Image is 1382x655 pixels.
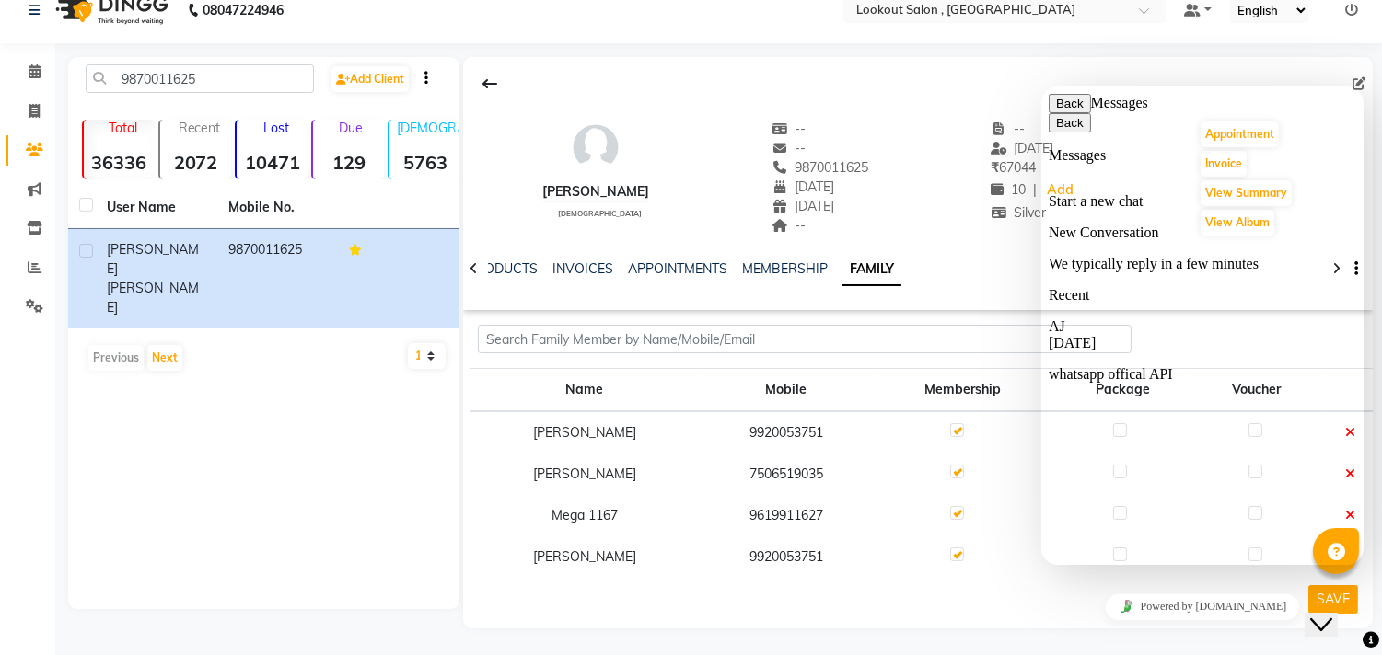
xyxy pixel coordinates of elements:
[874,369,1053,412] th: Membership
[470,454,699,495] td: [PERSON_NAME]
[991,204,1047,221] span: Silver
[168,120,231,136] p: Recent
[470,66,509,101] div: Back to Client
[772,198,835,214] span: [DATE]
[478,325,1131,353] input: Search Family Member by Name/Mobile/Email
[628,260,727,277] a: APPOINTMENTS
[991,140,1054,156] span: [DATE]
[699,454,874,495] td: 7506519035
[552,260,613,277] a: INVOICES
[991,121,1026,137] span: --
[217,229,339,328] td: 9870011625
[237,151,308,174] strong: 10471
[1305,581,1364,637] iframe: chat widget
[568,120,623,175] img: avatar
[313,151,384,174] strong: 129
[1033,180,1037,200] span: |
[107,241,199,277] span: [PERSON_NAME]
[772,217,807,234] span: --
[991,181,1026,198] span: 10
[772,159,869,176] span: 9870011625
[699,369,874,412] th: Mobile
[772,140,807,156] span: --
[542,182,649,201] div: [PERSON_NAME]
[470,536,699,578] td: [PERSON_NAME]
[1041,86,1364,565] iframe: chat widget
[467,260,538,277] a: PRODUCTS
[699,536,874,578] td: 9920053751
[107,280,199,316] span: [PERSON_NAME]
[397,120,460,136] p: [DEMOGRAPHIC_DATA]
[699,411,874,454] td: 9920053751
[699,495,874,536] td: 9619911627
[331,66,409,92] a: Add Client
[86,64,314,93] input: Search by Name/Mobile/Email/Code
[96,187,217,229] th: User Name
[558,209,642,218] span: [DEMOGRAPHIC_DATA]
[91,120,155,136] p: Total
[991,159,999,176] span: ₹
[317,120,384,136] p: Due
[1041,586,1364,627] iframe: chat widget
[991,159,1036,176] span: 67044
[160,151,231,174] strong: 2072
[742,260,828,277] a: MEMBERSHIP
[470,369,699,412] th: Name
[842,253,901,286] a: FAMILY
[772,178,835,195] span: [DATE]
[147,345,182,371] button: Next
[244,120,308,136] p: Lost
[84,151,155,174] strong: 36336
[772,121,807,137] span: --
[470,411,699,454] td: [PERSON_NAME]
[389,151,460,174] strong: 5763
[470,495,699,536] td: Mega 1167
[217,187,339,229] th: Mobile No.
